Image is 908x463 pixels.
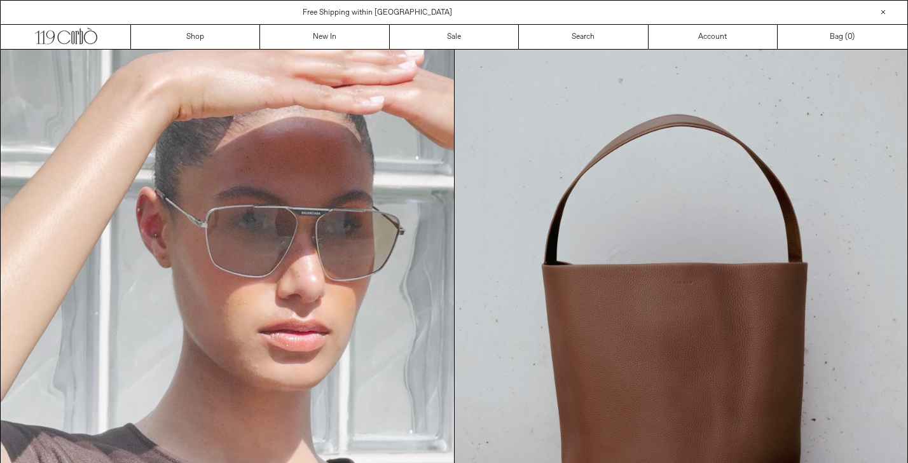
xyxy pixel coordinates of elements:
[519,25,648,49] a: Search
[848,32,852,42] span: 0
[260,25,389,49] a: New In
[778,25,907,49] a: Bag ()
[303,8,452,18] a: Free Shipping within [GEOGRAPHIC_DATA]
[848,31,855,43] span: )
[649,25,778,49] a: Account
[131,25,260,49] a: Shop
[390,25,519,49] a: Sale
